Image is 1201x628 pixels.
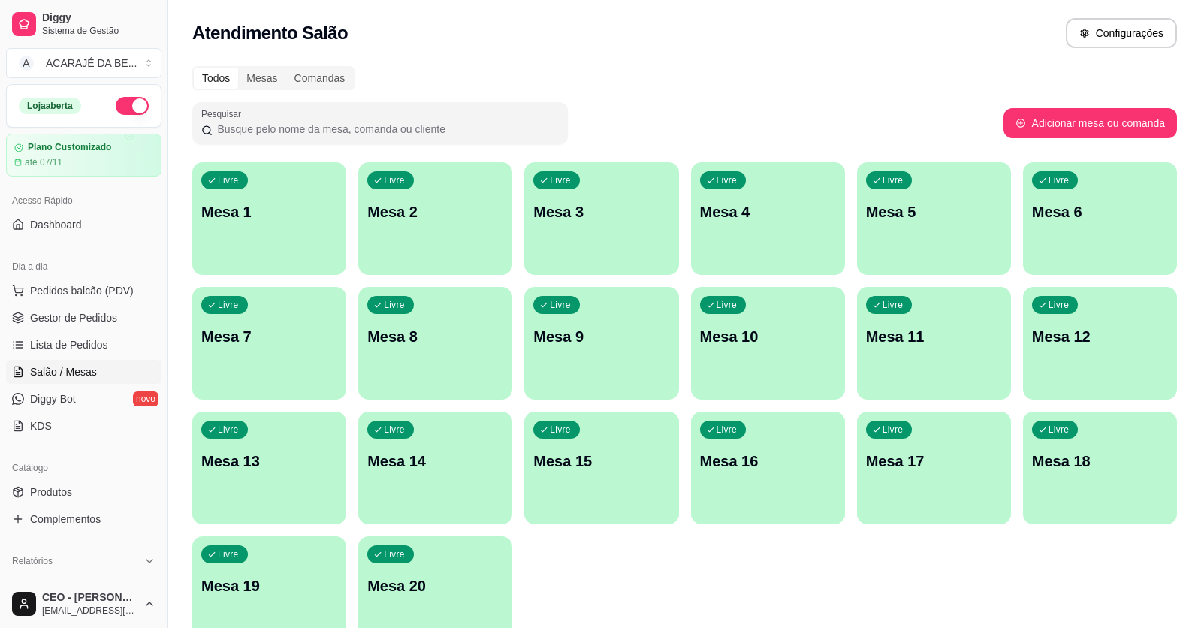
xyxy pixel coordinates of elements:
p: Mesa 12 [1032,326,1168,347]
p: Livre [218,299,239,311]
p: Livre [883,174,904,186]
span: Gestor de Pedidos [30,310,117,325]
p: Livre [1049,299,1070,311]
p: Livre [883,299,904,311]
p: Livre [550,424,571,436]
p: Mesa 19 [201,575,337,596]
span: Diggy [42,11,155,25]
p: Livre [384,548,405,560]
p: Livre [384,174,405,186]
span: Complementos [30,512,101,527]
button: Adicionar mesa ou comanda [1003,108,1177,138]
p: Livre [218,424,239,436]
button: LivreMesa 5 [857,162,1011,275]
p: Mesa 7 [201,326,337,347]
p: Mesa 11 [866,326,1002,347]
span: Relatórios de vendas [30,578,129,593]
a: Plano Customizadoaté 07/11 [6,134,161,177]
button: LivreMesa 15 [524,412,678,524]
p: Livre [1049,424,1070,436]
p: Mesa 3 [533,201,669,222]
button: Pedidos balcão (PDV) [6,279,161,303]
p: Mesa 9 [533,326,669,347]
p: Livre [550,299,571,311]
p: Mesa 17 [866,451,1002,472]
div: Dia a dia [6,255,161,279]
p: Mesa 10 [700,326,836,347]
div: Mesas [238,68,285,89]
span: KDS [30,418,52,433]
button: LivreMesa 2 [358,162,512,275]
span: Salão / Mesas [30,364,97,379]
label: Pesquisar [201,107,246,120]
input: Pesquisar [213,122,559,137]
p: Mesa 5 [866,201,1002,222]
p: Livre [218,548,239,560]
button: LivreMesa 8 [358,287,512,400]
p: Mesa 15 [533,451,669,472]
span: Produtos [30,485,72,500]
span: Sistema de Gestão [42,25,155,37]
p: Mesa 8 [367,326,503,347]
button: LivreMesa 7 [192,287,346,400]
a: Salão / Mesas [6,360,161,384]
button: LivreMesa 17 [857,412,1011,524]
button: Select a team [6,48,161,78]
button: LivreMesa 16 [691,412,845,524]
p: Mesa 16 [700,451,836,472]
button: LivreMesa 9 [524,287,678,400]
button: LivreMesa 11 [857,287,1011,400]
button: LivreMesa 6 [1023,162,1177,275]
div: Loja aberta [19,98,81,114]
span: CEO - [PERSON_NAME] [42,591,137,605]
button: Configurações [1066,18,1177,48]
a: KDS [6,414,161,438]
p: Livre [1049,174,1070,186]
article: até 07/11 [25,156,62,168]
button: Alterar Status [116,97,149,115]
span: Lista de Pedidos [30,337,108,352]
p: Mesa 13 [201,451,337,472]
button: LivreMesa 12 [1023,287,1177,400]
button: LivreMesa 3 [524,162,678,275]
p: Mesa 18 [1032,451,1168,472]
a: Diggy Botnovo [6,387,161,411]
a: Relatórios de vendas [6,573,161,597]
p: Mesa 2 [367,201,503,222]
button: LivreMesa 1 [192,162,346,275]
p: Mesa 20 [367,575,503,596]
p: Livre [717,424,738,436]
div: Comandas [286,68,354,89]
div: Todos [194,68,238,89]
span: Diggy Bot [30,391,76,406]
p: Livre [717,174,738,186]
p: Livre [550,174,571,186]
p: Livre [218,174,239,186]
p: Mesa 4 [700,201,836,222]
a: Produtos [6,480,161,504]
p: Mesa 14 [367,451,503,472]
p: Livre [883,424,904,436]
span: Relatórios [12,555,53,567]
button: LivreMesa 18 [1023,412,1177,524]
p: Mesa 1 [201,201,337,222]
h2: Atendimento Salão [192,21,348,45]
p: Mesa 6 [1032,201,1168,222]
button: LivreMesa 13 [192,412,346,524]
a: DiggySistema de Gestão [6,6,161,42]
article: Plano Customizado [28,142,111,153]
button: LivreMesa 10 [691,287,845,400]
span: A [19,56,34,71]
button: CEO - [PERSON_NAME][EMAIL_ADDRESS][DOMAIN_NAME] [6,586,161,622]
div: ACARAJÉ DA BE ... [46,56,137,71]
a: Lista de Pedidos [6,333,161,357]
div: Catálogo [6,456,161,480]
a: Complementos [6,507,161,531]
div: Acesso Rápido [6,189,161,213]
a: Gestor de Pedidos [6,306,161,330]
span: Pedidos balcão (PDV) [30,283,134,298]
p: Livre [384,424,405,436]
button: LivreMesa 14 [358,412,512,524]
button: LivreMesa 4 [691,162,845,275]
p: Livre [384,299,405,311]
